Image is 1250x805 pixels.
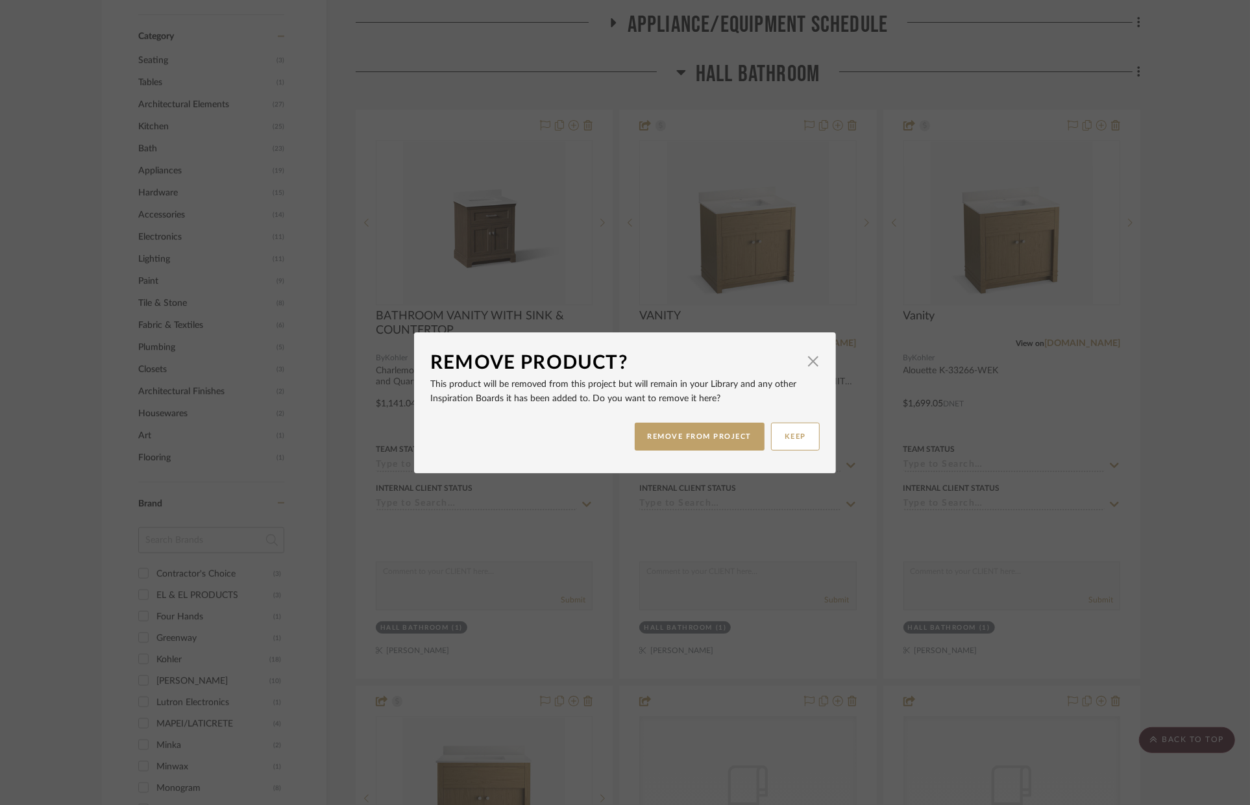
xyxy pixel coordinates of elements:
[430,349,800,377] div: Remove Product?
[771,423,820,451] button: KEEP
[800,349,826,375] button: Close
[430,349,820,377] dialog-header: Remove Product?
[430,377,820,406] p: This product will be removed from this project but will remain in your Library and any other Insp...
[635,423,765,451] button: REMOVE FROM PROJECT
